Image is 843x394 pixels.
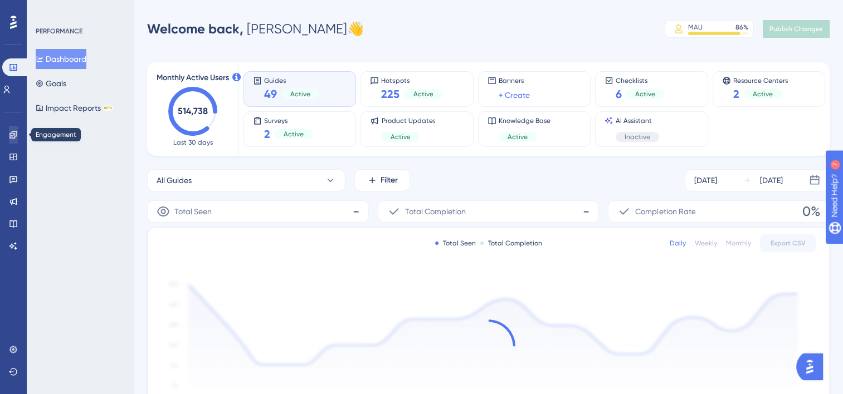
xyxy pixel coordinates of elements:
[726,239,751,248] div: Monthly
[157,71,229,85] span: Monthly Active Users
[264,116,313,124] span: Surveys
[670,239,686,248] div: Daily
[753,90,773,98] span: Active
[36,98,113,118] button: Impact ReportsBETA
[36,73,66,93] button: Goals
[733,86,739,102] span: 2
[381,76,442,84] span: Hotspots
[616,76,664,84] span: Checklists
[695,239,717,248] div: Weekly
[499,76,530,85] span: Banners
[635,205,695,218] span: Completion Rate
[147,169,345,191] button: All Guides
[390,132,410,141] span: Active
[77,6,81,14] div: 7
[264,86,277,102] span: 49
[583,203,589,220] span: -
[760,174,783,187] div: [DATE]
[174,205,212,218] span: Total Seen
[499,88,530,102] a: + Create
[178,106,208,116] text: 514,738
[802,203,820,220] span: 0%
[616,116,659,125] span: AI Assistant
[435,239,476,248] div: Total Seen
[381,86,399,102] span: 225
[735,23,748,32] div: 86 %
[353,203,359,220] span: -
[173,138,213,147] span: Last 30 days
[625,132,650,141] span: Inactive
[771,239,806,248] span: Export CSV
[413,90,433,98] span: Active
[769,24,823,33] span: Publish Changes
[508,132,528,141] span: Active
[284,130,304,139] span: Active
[264,126,270,142] span: 2
[381,174,398,187] span: Filter
[36,49,86,69] button: Dashboard
[763,20,830,38] button: Publish Changes
[157,174,192,187] span: All Guides
[480,239,542,248] div: Total Completion
[264,76,319,84] span: Guides
[688,23,703,32] div: MAU
[635,90,655,98] span: Active
[733,76,788,84] span: Resource Centers
[354,169,410,191] button: Filter
[381,116,435,125] span: Product Updates
[760,234,816,252] button: Export CSV
[499,116,550,125] span: Knowledge Base
[405,205,466,218] span: Total Completion
[616,86,622,102] span: 6
[36,27,82,36] div: PERFORMANCE
[796,350,830,383] iframe: UserGuiding AI Assistant Launcher
[26,3,70,16] span: Need Help?
[694,174,717,187] div: [DATE]
[103,105,113,111] div: BETA
[147,21,243,37] span: Welcome back,
[290,90,310,98] span: Active
[147,20,364,38] div: [PERSON_NAME] 👋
